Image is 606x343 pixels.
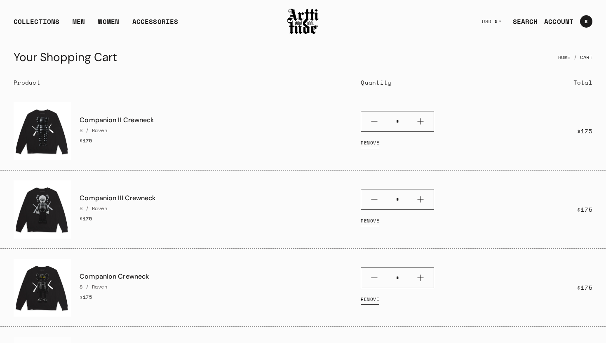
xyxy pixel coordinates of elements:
[388,271,407,285] input: Quantity
[361,135,379,151] a: Remove
[14,78,361,87] div: Product
[73,17,85,33] a: MEN
[361,189,388,209] button: Minus
[14,259,71,317] img: Companion Crewneck
[14,180,71,238] img: Companion III Crewneck
[477,78,592,87] div: Total
[407,268,434,288] button: Plus
[361,213,379,229] a: Remove
[506,13,538,30] a: SEARCH
[558,48,571,66] a: Home
[361,268,388,288] button: Minus
[80,137,92,144] span: $175
[14,102,71,160] img: Companion II Crewneck
[577,126,592,136] span: $175
[80,215,92,222] span: $175
[14,47,117,67] h1: Your Shopping Cart
[80,272,149,281] a: Companion Crewneck
[80,116,154,124] a: Companion II Crewneck
[80,283,361,290] div: S / Raven
[577,205,592,214] span: $175
[388,115,407,128] input: Quantity
[98,17,119,33] a: WOMEN
[361,111,388,131] button: Minus
[287,7,319,35] img: Arttitude
[407,189,434,209] button: Plus
[577,283,592,292] span: $175
[361,78,477,87] div: Quantity
[7,17,185,33] ul: Main navigation
[538,13,573,30] a: ACCOUNT
[585,19,587,24] span: 8
[482,18,498,25] span: USD $
[80,194,155,202] a: Companion III Crewneck
[573,12,592,31] a: CART
[407,111,434,131] button: Plus
[571,48,593,66] li: Cart
[477,12,506,31] button: USD $
[132,17,178,33] div: ACCESSORIES
[80,293,92,300] span: $175
[80,127,361,134] div: S / Raven
[14,17,59,33] div: COLLECTIONS
[80,205,361,212] div: S / Raven
[388,193,407,206] input: Quantity
[361,291,379,308] a: Remove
